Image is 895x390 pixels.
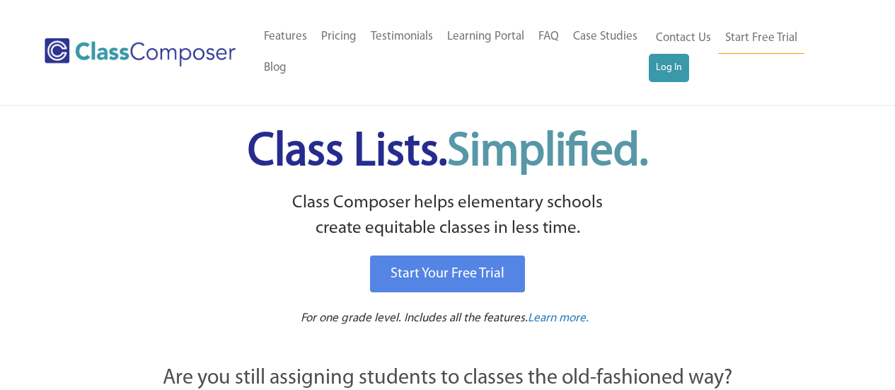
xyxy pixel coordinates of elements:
[649,23,840,82] nav: Header Menu
[314,21,364,52] a: Pricing
[248,130,648,176] span: Class Lists.
[257,21,314,52] a: Features
[257,52,294,84] a: Blog
[528,310,589,328] a: Learn more.
[528,312,589,324] span: Learn more.
[301,312,528,324] span: For one grade level. Includes all the features.
[45,38,236,67] img: Class Composer
[649,54,689,82] a: Log In
[370,256,525,292] a: Start Your Free Trial
[364,21,440,52] a: Testimonials
[440,21,531,52] a: Learning Portal
[566,21,645,52] a: Case Studies
[447,130,648,176] span: Simplified.
[718,23,804,55] a: Start Free Trial
[649,23,718,54] a: Contact Us
[85,190,811,242] p: Class Composer helps elementary schools create equitable classes in less time.
[257,21,649,84] nav: Header Menu
[531,21,566,52] a: FAQ
[391,267,504,281] span: Start Your Free Trial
